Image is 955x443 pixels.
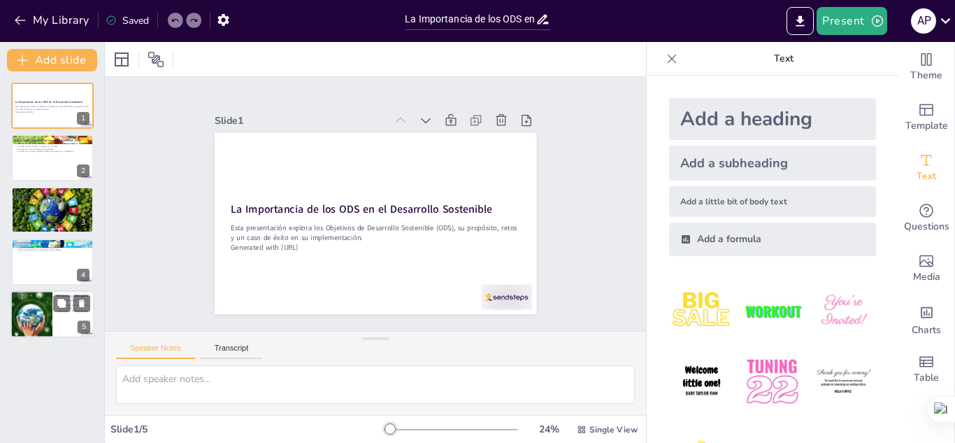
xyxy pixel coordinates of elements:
span: Questions [904,219,949,234]
div: 1 [11,83,94,129]
button: Delete Slide [73,295,90,311]
div: 2 [11,134,94,181]
div: Slide 1 / 5 [110,423,384,436]
img: 3.jpeg [811,279,876,344]
button: Present [817,7,886,35]
span: Text [917,169,936,184]
img: 4.jpeg [669,349,734,414]
p: Utiliza visualizaciones en tiempo real y datos abiertos. [15,249,89,252]
p: Promueven un futuro más justo y sostenible. [15,148,89,150]
p: Los ODS son una hoja [PERSON_NAME] para gobiernos y ciudadanos. [15,150,89,153]
button: Transcript [201,344,263,359]
span: Media [913,269,940,285]
button: A P [911,7,936,35]
p: Los ODS son [DEMOGRAPHIC_DATA] objetivos adoptados en 2015. [15,142,89,145]
span: Charts [912,323,941,338]
img: 2.jpeg [740,279,805,344]
p: Fuentes de información sobre los ODS. [57,299,90,304]
p: ¿Qué son los Objetivos de Desarrollo Sostenible (ODS)? [15,138,89,142]
div: Layout [110,48,133,71]
p: Retos [15,189,89,193]
div: Add a little bit of body text [669,186,876,217]
input: Insert title [405,9,536,29]
span: Table [914,370,939,386]
div: Add a formula [669,223,876,256]
p: El SDG Tracker mide el progreso de los ODS. [15,244,89,247]
button: Duplicate Slide [53,295,70,311]
p: Los ODS buscan combatir la pobreza y el hambre. [15,145,89,148]
p: Profundizar en el tema de los ODS. [57,309,90,312]
div: 5 [78,321,90,333]
p: La brecha digital limita el acceso a la información. [15,192,89,195]
div: Add a heading [669,98,876,140]
span: Theme [910,68,942,83]
div: 3 [11,187,94,233]
div: Add a table [898,344,954,395]
strong: La Importancia de los ODS en el Desarrollo Sostenible [15,100,82,104]
button: Export to PowerPoint [787,7,814,35]
p: Esta presentación explora los Objetivos de Desarrollo Sostenible (ODS), su propósito, retos y un ... [15,106,89,111]
div: 1 [77,112,89,125]
strong: La Importancia de los ODS en el Desarrollo Sostenible [327,62,422,316]
div: Add text boxes [898,143,954,193]
p: Comprender el impacto de los ODS en el desarrollo. [57,304,90,309]
div: Change the overall theme [898,42,954,92]
div: Slide 1 [445,75,511,241]
p: Generated with [URL] [285,51,384,330]
div: Add ready made slides [898,92,954,143]
div: A P [911,8,936,34]
span: Template [905,118,948,134]
div: Saved [106,14,149,27]
p: Esta presentación explora los Objetivos de Desarrollo Sostenible (ODS), su propósito, retos y un ... [294,54,402,336]
p: La ética en la inteligencia artificial es crucial. [15,195,89,197]
p: Garantizar accesibilidad universal a sistemas digitales. [15,197,89,200]
img: 6.jpeg [811,349,876,414]
div: Get real-time input from your audience [898,193,954,244]
p: Referencias y Bibliografía [57,294,90,298]
p: Generated with [URL] [15,111,89,113]
div: Add a subheading [669,146,876,181]
span: Single View [589,424,638,435]
button: My Library [10,9,95,31]
span: Position [148,51,164,68]
img: 5.jpeg [740,349,805,414]
div: 24 % [532,423,566,436]
div: 5 [10,290,94,338]
img: 1.jpeg [669,279,734,344]
button: Speaker Notes [116,344,195,359]
div: 4 [11,239,94,285]
div: 2 [77,164,89,177]
div: Add charts and graphs [898,294,954,344]
p: Caso de Éxito [15,241,89,245]
div: Add images, graphics, shapes or video [898,244,954,294]
p: Text [683,42,884,76]
p: Fomenta la transparencia y decisiones informadas. [15,246,89,249]
button: Add slide [7,49,97,71]
div: 3 [77,216,89,229]
div: 4 [77,269,89,281]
